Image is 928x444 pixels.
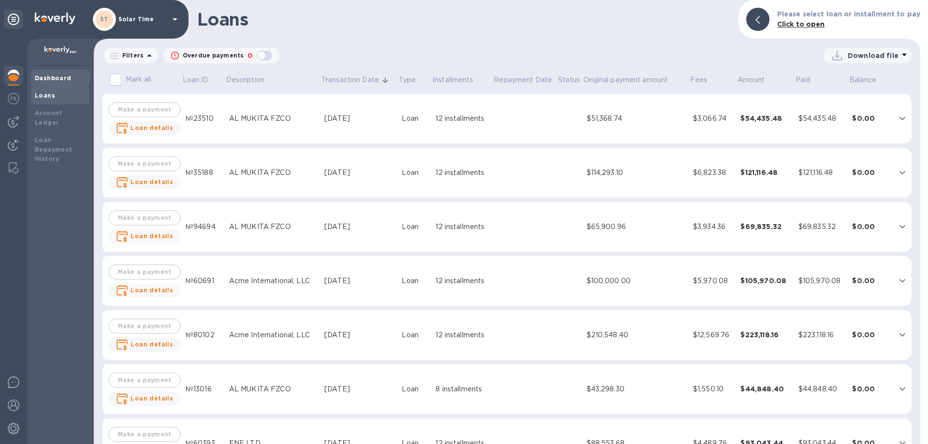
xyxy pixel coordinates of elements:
[740,384,790,394] div: $44,848.40
[587,114,685,124] div: $51,368.74
[35,74,72,82] b: Dashboard
[895,328,910,342] button: expand row
[229,330,317,340] div: Acme International, LLC
[324,384,394,394] div: [DATE]
[35,136,72,163] b: Loan Repayment History
[402,114,428,124] div: Loan
[324,222,394,232] div: [DATE]
[402,168,428,178] div: Loan
[229,276,317,286] div: Acme International, LLC
[435,114,489,124] div: 12 installments
[108,229,181,243] button: Loan details
[587,276,685,286] div: $100,000.00
[108,338,181,352] button: Loan details
[186,114,221,124] div: №23510
[796,75,823,85] span: Paid
[690,75,708,85] p: Fees
[895,165,910,180] button: expand row
[321,75,391,85] span: Transaction Date
[587,384,685,394] div: $43,298.30
[324,330,394,340] div: [DATE]
[324,276,394,286] div: [DATE]
[852,330,889,340] div: $0.00
[321,75,379,85] p: Transaction Date
[587,222,685,232] div: $65,900.96
[118,51,144,59] p: Filters
[399,75,416,85] p: Type
[130,286,173,294] b: Loan details
[740,222,790,231] div: $69,835.32
[895,382,910,396] button: expand row
[163,48,280,63] button: Overdue payments0
[849,75,876,85] p: Balance
[693,330,733,340] div: $12,569.76
[402,330,428,340] div: Loan
[435,276,489,286] div: 12 installments
[798,114,845,124] div: $54,435.48
[852,168,889,177] div: $0.00
[4,10,23,29] div: Unpin categories
[583,75,681,85] span: Original payment amount
[740,276,790,286] div: $105,970.08
[197,9,731,29] h1: Loans
[435,384,489,394] div: 8 installments
[402,384,428,394] div: Loan
[35,109,62,126] b: Account Ledger
[118,16,167,23] p: Solar Time
[796,75,811,85] p: Paid
[798,222,845,232] div: $69,835.32
[693,384,733,394] div: $1,550.10
[583,75,668,85] p: Original payment amount
[130,232,173,240] b: Loan details
[186,330,221,340] div: №80102
[108,284,181,298] button: Loan details
[693,222,733,232] div: $3,934.36
[895,273,910,288] button: expand row
[130,395,173,402] b: Loan details
[852,384,889,394] div: $0.00
[226,75,264,85] p: Description
[433,75,473,85] p: Installments
[186,168,221,178] div: №35188
[693,276,733,286] div: $5,970.08
[108,121,181,135] button: Loan details
[229,222,317,232] div: AL MUKITA FZCO
[740,330,790,340] div: $223,118.16
[740,168,790,177] div: $121,116.48
[798,276,845,286] div: $105,970.08
[693,114,733,124] div: $3,066.74
[186,222,221,232] div: №94694
[849,75,889,85] span: Balance
[35,13,75,24] img: Logo
[435,330,489,340] div: 12 installments
[738,75,777,85] span: Amount
[690,75,720,85] span: Fees
[895,111,910,126] button: expand row
[558,75,580,85] p: Status
[100,15,109,23] b: ST
[108,175,181,189] button: Loan details
[402,222,428,232] div: Loan
[183,51,244,60] p: Overdue payments
[435,168,489,178] div: 12 installments
[108,392,181,406] button: Loan details
[435,222,489,232] div: 12 installments
[130,124,173,131] b: Loan details
[777,20,825,28] b: Click to open
[852,276,889,286] div: $0.00
[852,222,889,231] div: $0.00
[35,92,55,99] b: Loans
[493,75,552,85] p: Repayment Date
[130,341,173,348] b: Loan details
[587,168,685,178] div: $114,293.10
[433,75,486,85] span: Installments
[798,384,845,394] div: $44,848.40
[8,93,19,104] img: Foreign exchange
[183,75,209,85] p: Loan ID
[798,330,845,340] div: $223,118.16
[130,178,173,186] b: Loan details
[693,168,733,178] div: $6,823.38
[848,51,899,60] p: Download file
